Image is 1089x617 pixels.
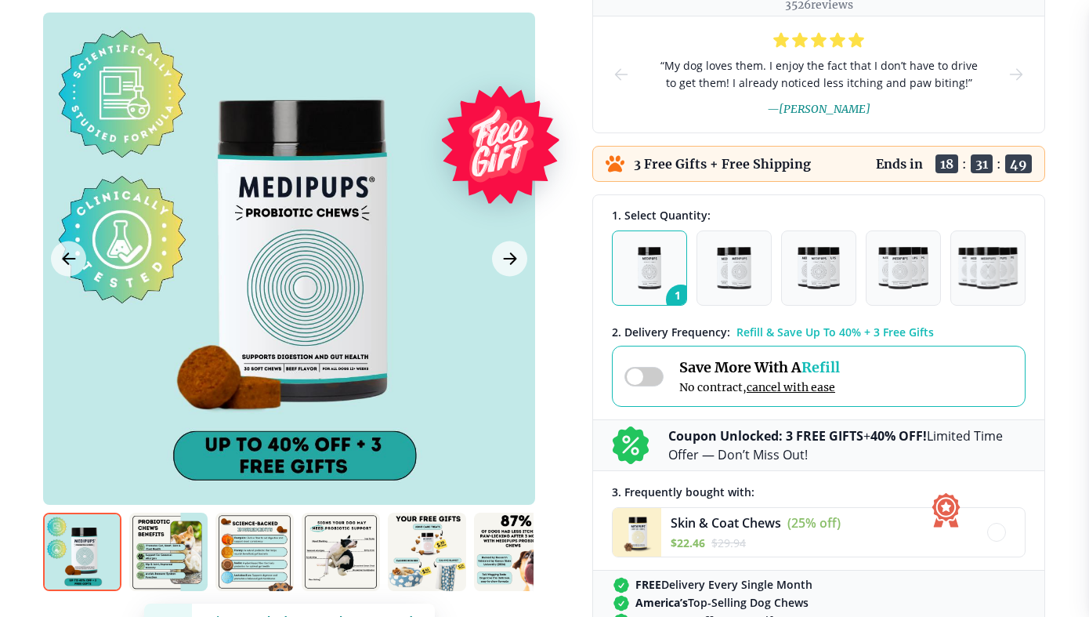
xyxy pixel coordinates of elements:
[1007,16,1026,132] button: next-slide
[388,513,466,591] img: Probiotic Dog Chews | Natural Dog Supplements
[958,247,1018,289] img: Pack of 5 - Natural Dog Supplements
[492,241,527,276] button: Next Image
[711,535,746,550] span: $ 29.94
[612,208,1026,223] div: 1. Select Quantity:
[129,513,208,591] img: Probiotic Dog Chews | Natural Dog Supplements
[43,513,121,591] img: Probiotic Dog Chews | Natural Dog Supplements
[666,285,696,314] span: 1
[668,426,1026,464] p: + Limited Time Offer — Don’t Miss Out!
[679,358,840,376] span: Save More With A
[612,230,687,306] button: 1
[671,514,781,532] span: Skin & Coat Chews
[679,380,840,394] span: No contract,
[935,154,958,173] span: 18
[971,154,993,173] span: 31
[671,535,705,550] span: $ 22.46
[635,577,661,592] strong: FREE
[747,380,835,394] span: cancel with ease
[801,358,840,376] span: Refill
[635,595,809,610] span: Top-Selling Dog Chews
[736,325,934,339] span: Refill & Save Up To 40% + 3 Free Gifts
[1005,154,1032,173] span: 49
[613,508,661,557] img: Skin & Coat Chews - Medipups
[870,427,927,445] b: 40% OFF!
[638,247,662,289] img: Pack of 1 - Natural Dog Supplements
[798,247,840,289] img: Pack of 3 - Natural Dog Supplements
[635,577,812,592] span: Delivery Every Single Month
[962,156,967,172] span: :
[767,102,870,116] span: — [PERSON_NAME]
[474,513,552,591] img: Probiotic Dog Chews | Natural Dog Supplements
[997,156,1001,172] span: :
[878,247,928,289] img: Pack of 4 - Natural Dog Supplements
[612,485,754,499] span: 3 . Frequently bought with:
[787,514,841,532] span: (25% off)
[717,247,751,289] img: Pack of 2 - Natural Dog Supplements
[302,513,380,591] img: Probiotic Dog Chews | Natural Dog Supplements
[51,241,86,276] button: Previous Image
[215,513,294,591] img: Probiotic Dog Chews | Natural Dog Supplements
[612,16,631,132] button: prev-slide
[634,156,811,172] p: 3 Free Gifts + Free Shipping
[612,325,730,339] span: 2 . Delivery Frequency:
[668,427,863,445] b: Coupon Unlocked: 3 FREE GIFTS
[635,595,688,610] strong: America’s
[876,156,923,172] p: Ends in
[656,57,982,92] span: “ My dog loves them. I enjoy the fact that I don’t have to drive to get them! I already noticed l...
